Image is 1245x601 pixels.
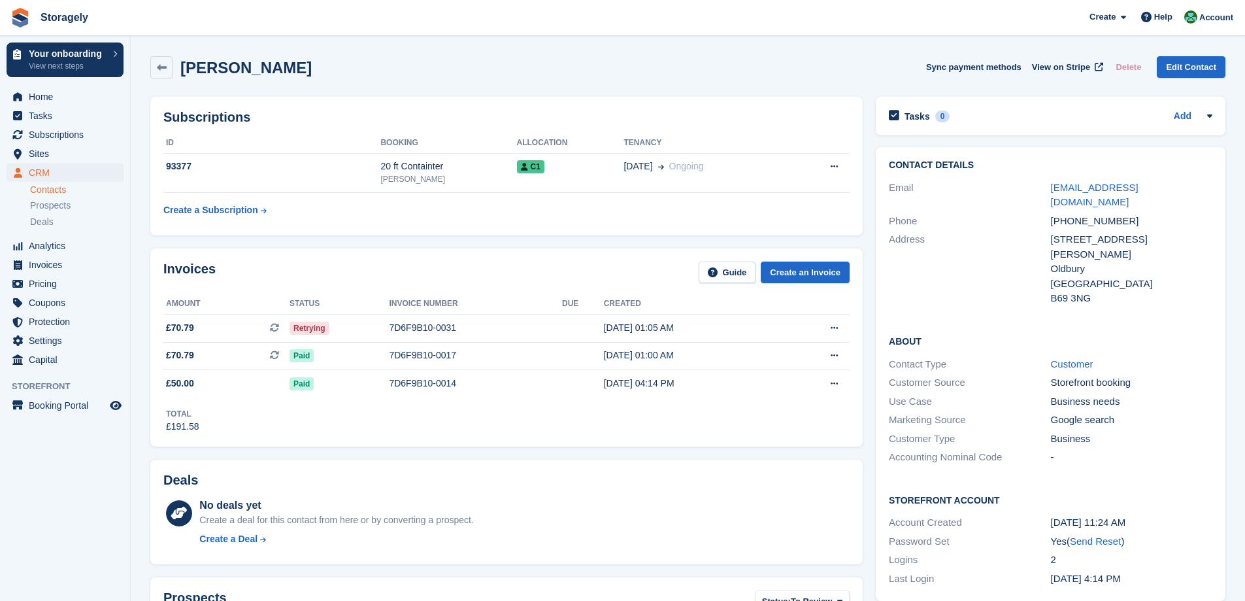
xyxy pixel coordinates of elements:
[889,413,1050,428] div: Marketing Source
[389,377,562,390] div: 7D6F9B10-0014
[7,145,124,163] a: menu
[889,515,1050,530] div: Account Created
[562,294,604,315] th: Due
[7,351,124,369] a: menu
[604,377,781,390] div: [DATE] 04:14 PM
[1051,413,1212,428] div: Google search
[604,321,781,335] div: [DATE] 01:05 AM
[29,256,107,274] span: Invoices
[1051,515,1212,530] div: [DATE] 11:24 AM
[12,380,130,393] span: Storefront
[380,173,516,185] div: [PERSON_NAME]
[1154,10,1172,24] span: Help
[889,450,1050,465] div: Accounting Nominal Code
[199,532,473,546] a: Create a Deal
[905,111,930,122] h2: Tasks
[889,394,1050,409] div: Use Case
[1110,56,1146,78] button: Delete
[29,294,107,312] span: Coupons
[1051,394,1212,409] div: Business needs
[889,534,1050,549] div: Password Set
[1157,56,1225,78] a: Edit Contact
[7,275,124,293] a: menu
[29,107,107,125] span: Tasks
[163,203,258,217] div: Create a Subscription
[7,107,124,125] a: menu
[1051,291,1212,306] div: B69 3NG
[699,262,756,283] a: Guide
[29,60,107,72] p: View next steps
[180,59,312,77] h2: [PERSON_NAME]
[623,133,791,154] th: Tenancy
[29,163,107,182] span: CRM
[1051,214,1212,229] div: [PHONE_NUMBER]
[163,160,380,173] div: 93377
[1199,11,1233,24] span: Account
[1051,450,1212,465] div: -
[29,313,107,331] span: Protection
[1051,182,1138,208] a: [EMAIL_ADDRESS][DOMAIN_NAME]
[163,133,380,154] th: ID
[1184,10,1197,24] img: Notifications
[389,349,562,362] div: 7D6F9B10-0017
[10,8,30,27] img: stora-icon-8386f47178a22dfd0bd8f6a31ec36ba5ce8667c1dd55bd0f319d3a0aa187defe.svg
[29,275,107,293] span: Pricing
[163,294,290,315] th: Amount
[30,184,124,196] a: Contacts
[290,294,389,315] th: Status
[199,532,257,546] div: Create a Deal
[889,357,1050,372] div: Contact Type
[1051,553,1212,568] div: 2
[166,377,194,390] span: £50.00
[29,145,107,163] span: Sites
[7,256,124,274] a: menu
[290,322,329,335] span: Retrying
[604,294,781,315] th: Created
[1051,573,1121,584] time: 2025-06-30 15:14:48 UTC
[669,161,704,171] span: Ongoing
[199,498,473,513] div: No deals yet
[30,199,71,212] span: Prospects
[935,111,950,122] div: 0
[1174,109,1191,124] a: Add
[7,88,124,106] a: menu
[290,377,314,390] span: Paid
[108,398,124,413] a: Preview store
[889,214,1050,229] div: Phone
[889,180,1050,210] div: Email
[7,294,124,312] a: menu
[7,332,124,350] a: menu
[7,396,124,415] a: menu
[1067,536,1124,547] span: ( )
[1089,10,1116,24] span: Create
[1051,358,1093,369] a: Customer
[163,198,267,222] a: Create a Subscription
[889,572,1050,587] div: Last Login
[1051,262,1212,277] div: Oldbury
[30,216,54,228] span: Deals
[290,349,314,362] span: Paid
[517,133,624,154] th: Allocation
[163,110,850,125] h2: Subscriptions
[29,49,107,58] p: Your onboarding
[604,349,781,362] div: [DATE] 01:00 AM
[380,133,516,154] th: Booking
[29,237,107,255] span: Analytics
[889,160,1212,171] h2: Contact Details
[35,7,93,28] a: Storagely
[889,334,1212,347] h2: About
[30,199,124,213] a: Prospects
[623,160,652,173] span: [DATE]
[199,513,473,527] div: Create a deal for this contact from here or by converting a prospect.
[1051,432,1212,447] div: Business
[7,43,124,77] a: Your onboarding View next steps
[889,432,1050,447] div: Customer Type
[1051,375,1212,390] div: Storefront booking
[166,321,194,335] span: £70.79
[29,396,107,415] span: Booking Portal
[7,237,124,255] a: menu
[163,473,198,488] h2: Deals
[163,262,216,283] h2: Invoices
[7,126,124,144] a: menu
[926,56,1021,78] button: Sync payment methods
